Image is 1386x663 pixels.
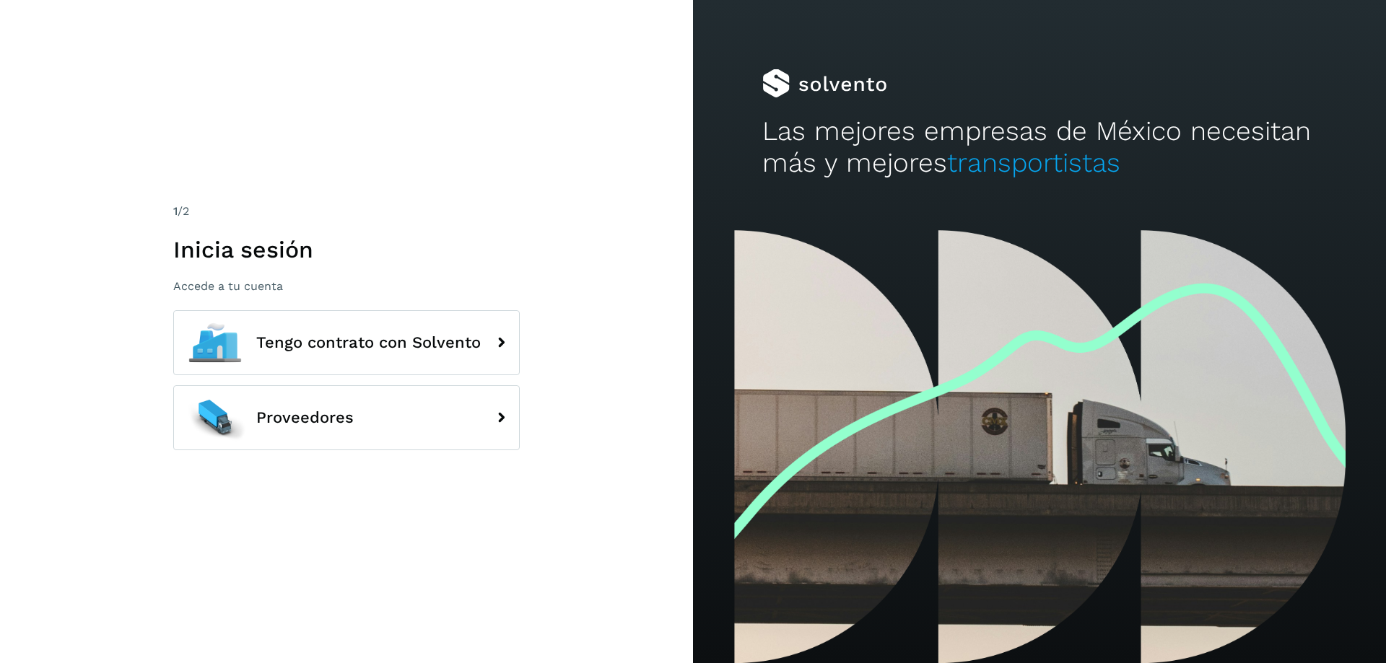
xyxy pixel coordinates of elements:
[947,147,1120,178] span: transportistas
[173,279,520,293] p: Accede a tu cuenta
[256,334,481,351] span: Tengo contrato con Solvento
[173,204,178,218] span: 1
[256,409,354,426] span: Proveedores
[173,236,520,263] h1: Inicia sesión
[173,385,520,450] button: Proveedores
[173,203,520,220] div: /2
[762,115,1317,180] h2: Las mejores empresas de México necesitan más y mejores
[173,310,520,375] button: Tengo contrato con Solvento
